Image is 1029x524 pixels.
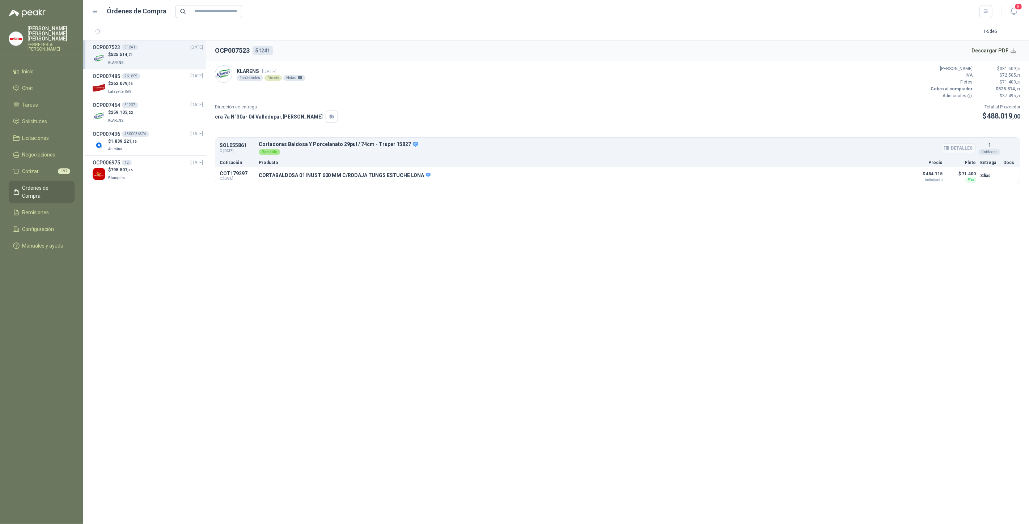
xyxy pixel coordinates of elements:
[27,43,75,51] p: FERRETERIA [PERSON_NAME]
[9,164,75,178] a: Cotizar197
[111,81,133,86] span: 262.079
[22,167,39,175] span: Cotizar
[942,143,976,153] button: Detalles
[22,117,47,125] span: Solicitudes
[93,72,120,80] h3: OCP007485
[983,26,1020,38] div: 1 - 5 de 5
[9,222,75,236] a: Configuración
[27,26,75,41] p: [PERSON_NAME] [PERSON_NAME] [PERSON_NAME]
[259,172,431,179] p: CORTABALDOSA 01 INUST 600 MM C/RODAJA TUNGS ESTUCHE LONA
[108,176,125,180] span: Blanquita
[93,159,203,181] a: OCP00697512[DATE] Company Logo$795.507,86Blanquita
[929,93,973,99] p: Adicionales
[9,181,75,203] a: Órdenes de Compra
[9,98,75,112] a: Tareas
[111,110,133,115] span: 259.103
[968,43,1021,58] button: Descargar PDF
[220,148,254,154] span: C: [DATE]
[9,65,75,78] a: Inicio
[107,6,167,16] h1: Órdenes de Compra
[108,90,132,94] span: Lafayette SAS
[977,79,1020,86] p: $
[9,115,75,128] a: Solicitudes
[22,242,64,250] span: Manuales y ayuda
[988,141,991,149] p: 1
[1002,93,1020,98] span: 37.495
[111,52,133,57] span: 525.514
[1015,87,1020,91] span: ,71
[108,109,133,116] p: $
[1016,73,1020,77] span: ,71
[259,149,280,155] div: Recibido
[980,160,999,165] p: Entrega
[93,110,105,123] img: Company Logo
[190,44,203,51] span: [DATE]
[929,72,973,79] p: IVA
[1012,113,1020,120] span: ,00
[259,160,902,165] p: Producto
[9,9,46,17] img: Logo peakr
[122,102,138,108] div: 51237
[1003,160,1016,165] p: Docs
[108,147,122,151] span: Alumina
[1002,73,1020,78] span: 72.505
[977,65,1020,72] p: $
[906,178,943,182] span: Anticipado
[190,102,203,108] span: [DATE]
[1016,80,1020,84] span: ,00
[283,75,305,81] div: Notas
[93,43,203,66] a: OCP00752351241[DATE] Company Logo$525.514,71KLARENS
[987,112,1020,120] span: 488.019
[108,80,133,87] p: $
[131,139,137,143] span: ,16
[1002,80,1020,85] span: 71.400
[982,111,1020,122] p: $
[220,171,254,176] p: COT179297
[977,86,1020,93] p: $
[982,104,1020,111] p: Total al Proveedor
[93,52,105,65] img: Company Logo
[215,66,232,82] img: Company Logo
[108,51,133,58] p: $
[220,160,254,165] p: Cotización
[9,206,75,219] a: Remisiones
[22,68,34,76] span: Inicio
[979,149,1001,155] div: Unidades
[1015,3,1022,10] span: 8
[122,44,138,50] div: 51241
[22,225,54,233] span: Configuración
[9,32,23,46] img: Company Logo
[980,171,999,180] p: 3 días
[93,130,203,153] a: OCP0074364500036374[DATE] Company Logo$1.839.221,16Alumina
[9,131,75,145] a: Licitaciones
[108,61,124,65] span: KLARENS
[122,131,149,137] div: 4500036374
[111,167,133,172] span: 795.507
[127,168,133,172] span: ,86
[215,113,323,121] p: cra 7a N°30a- 04 Valledupar , [PERSON_NAME]
[127,82,133,86] span: ,06
[108,119,124,123] span: KLARENS
[237,75,263,81] div: 1 solicitudes
[1016,94,1020,98] span: ,71
[947,169,976,178] p: $ 71.400
[93,130,120,138] h3: OCP007436
[9,81,75,95] a: Chat
[906,169,943,182] p: $ 454.115
[93,139,105,151] img: Company Logo
[127,111,133,115] span: ,22
[190,73,203,80] span: [DATE]
[122,73,140,79] div: 261609
[220,176,254,181] span: C: [DATE]
[215,46,250,56] h2: OCP007523
[929,65,973,72] p: [PERSON_NAME]
[9,148,75,162] a: Negociaciones
[259,141,976,148] p: Cortadoras Baldosa Y Porcelanato 29pul / 74cm - Truper 15827
[253,46,273,55] div: 51241
[93,101,203,124] a: OCP00746451237[DATE] Company Logo$259.103,22KLARENS
[1007,5,1020,18] button: 8
[1000,66,1020,71] span: 381.609
[22,209,49,216] span: Remisiones
[108,167,133,173] p: $
[22,84,33,92] span: Chat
